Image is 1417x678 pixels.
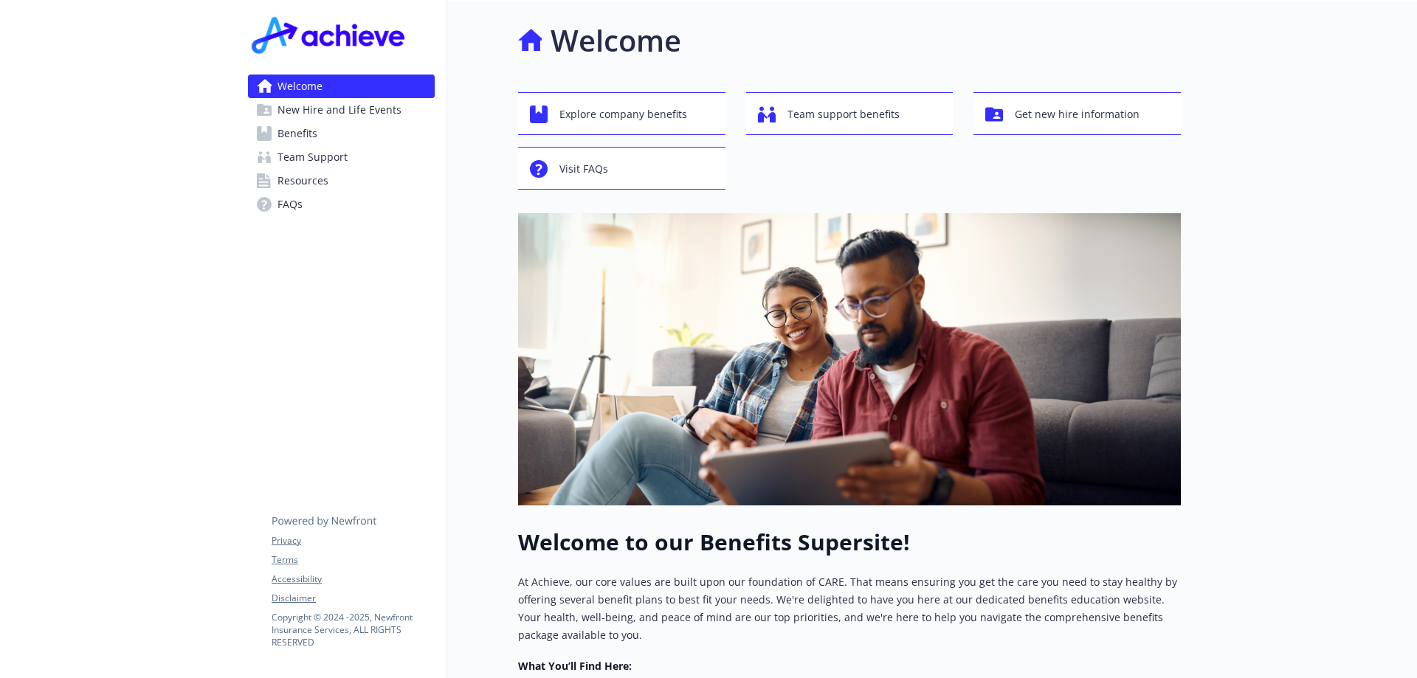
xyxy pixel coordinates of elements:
span: FAQs [277,193,303,216]
span: Team Support [277,145,348,169]
a: Privacy [272,534,434,547]
a: Benefits [248,122,435,145]
a: New Hire and Life Events [248,98,435,122]
span: Get new hire information [1015,100,1140,128]
a: FAQs [248,193,435,216]
span: Welcome [277,75,323,98]
span: Team support benefits [787,100,900,128]
span: Resources [277,169,328,193]
img: overview page banner [518,213,1181,505]
a: Team Support [248,145,435,169]
a: Resources [248,169,435,193]
p: At Achieve, our core values are built upon our foundation of CARE. That means ensuring you get th... [518,573,1181,644]
a: Welcome [248,75,435,98]
h1: Welcome to our Benefits Supersite! [518,529,1181,556]
span: New Hire and Life Events [277,98,401,122]
a: Accessibility [272,573,434,586]
button: Visit FAQs [518,147,725,190]
h1: Welcome [551,18,681,63]
button: Get new hire information [973,92,1181,135]
p: Copyright © 2024 - 2025 , Newfront Insurance Services, ALL RIGHTS RESERVED [272,611,434,648]
a: Disclaimer [272,592,434,605]
button: Explore company benefits [518,92,725,135]
button: Team support benefits [746,92,954,135]
span: Visit FAQs [559,155,608,183]
span: Benefits [277,122,317,145]
a: Terms [272,553,434,567]
strong: What You’ll Find Here: [518,659,632,673]
span: Explore company benefits [559,100,687,128]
